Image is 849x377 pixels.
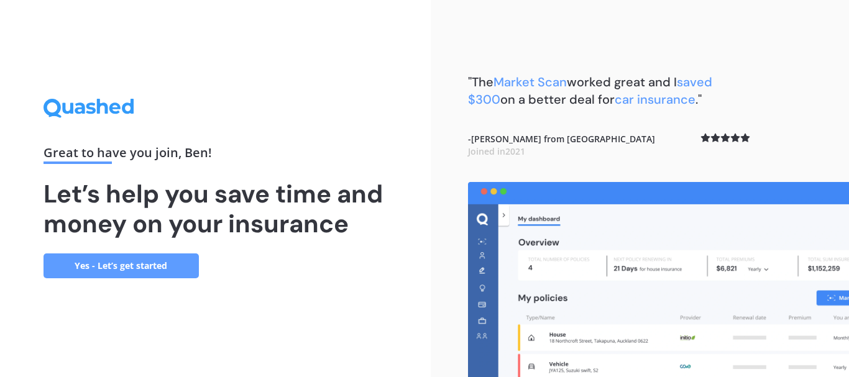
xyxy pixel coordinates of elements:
[468,74,712,107] span: saved $300
[44,147,388,164] div: Great to have you join , Ben !
[44,179,388,238] h1: Let’s help you save time and money on your insurance
[468,74,712,107] b: "The worked great and I on a better deal for ."
[468,182,849,377] img: dashboard.webp
[468,145,525,157] span: Joined in 2021
[615,91,695,107] span: car insurance
[468,133,655,157] b: - [PERSON_NAME] from [GEOGRAPHIC_DATA]
[44,253,199,278] a: Yes - Let’s get started
[493,74,567,90] span: Market Scan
